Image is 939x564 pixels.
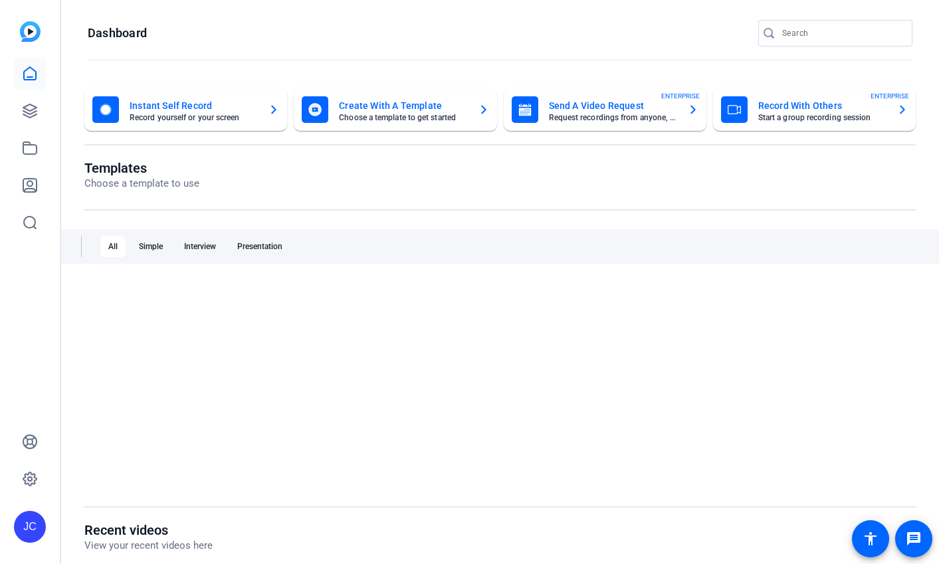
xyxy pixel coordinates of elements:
input: Search [782,25,902,41]
mat-card-title: Send A Video Request [549,98,677,114]
p: View your recent videos here [84,538,213,553]
mat-card-subtitle: Start a group recording session [758,114,887,122]
h1: Dashboard [88,25,147,41]
div: Presentation [229,236,290,257]
div: JC [14,511,46,543]
img: blue-gradient.svg [20,21,41,42]
mat-card-title: Record With Others [758,98,887,114]
button: Record With OthersStart a group recording sessionENTERPRISE [713,88,916,131]
h1: Recent videos [84,522,213,538]
mat-card-title: Instant Self Record [130,98,258,114]
div: Simple [131,236,171,257]
mat-icon: accessibility [863,531,879,547]
mat-card-subtitle: Record yourself or your screen [130,114,258,122]
div: Interview [176,236,224,257]
button: Create With A TemplateChoose a template to get started [294,88,496,131]
div: All [100,236,126,257]
mat-icon: message [906,531,922,547]
button: Instant Self RecordRecord yourself or your screen [84,88,287,131]
h1: Templates [84,160,199,176]
mat-card-subtitle: Choose a template to get started [339,114,467,122]
mat-card-subtitle: Request recordings from anyone, anywhere [549,114,677,122]
span: ENTERPRISE [871,91,909,101]
mat-card-title: Create With A Template [339,98,467,114]
p: Choose a template to use [84,176,199,191]
button: Send A Video RequestRequest recordings from anyone, anywhereENTERPRISE [504,88,706,131]
span: ENTERPRISE [661,91,700,101]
